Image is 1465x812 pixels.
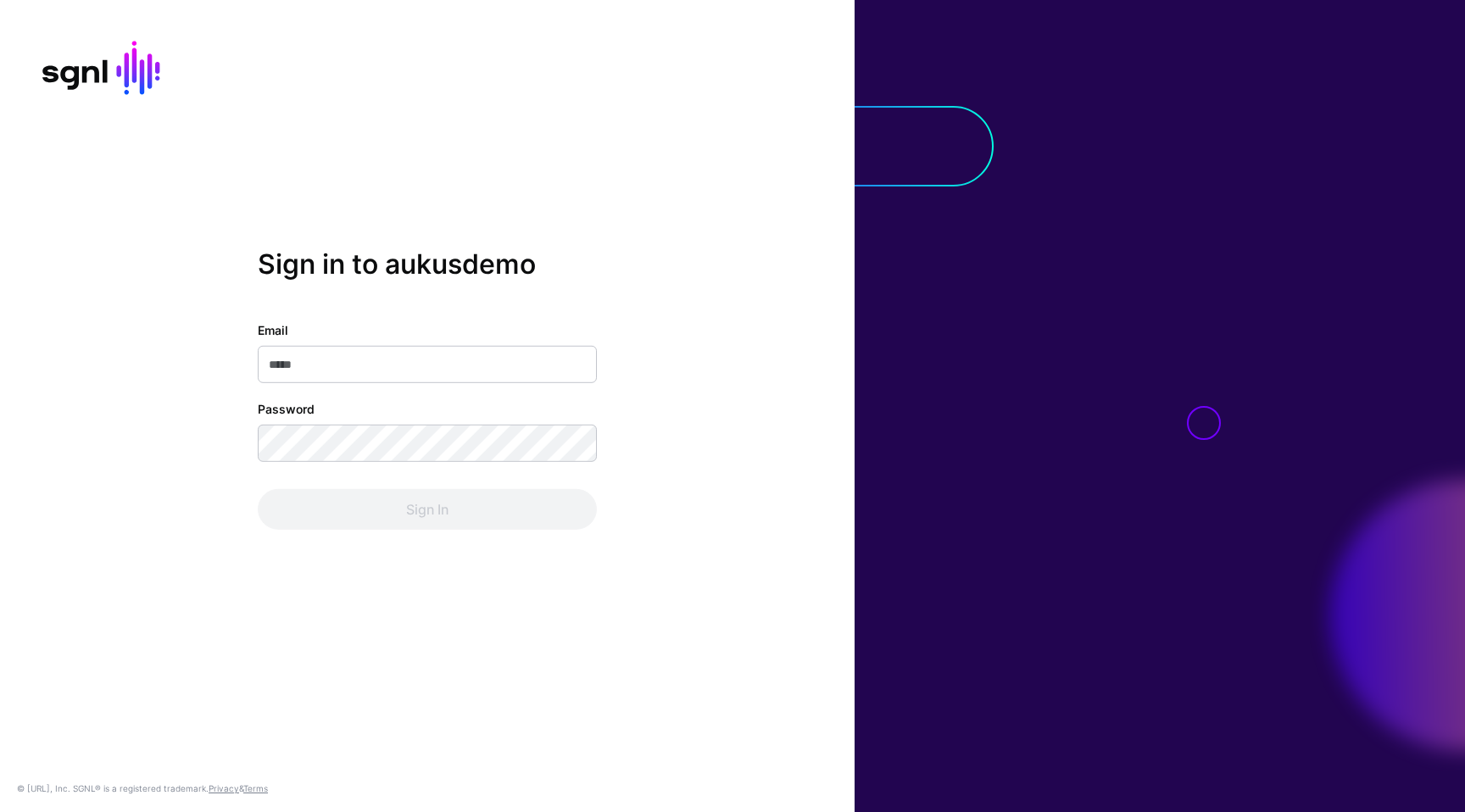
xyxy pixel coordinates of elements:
[258,248,597,281] h2: Sign in to aukusdemo
[258,321,288,339] label: Email
[17,781,268,795] div: © [URL], Inc. SGNL® is a registered trademark. &
[258,400,315,418] label: Password
[209,783,239,793] a: Privacy
[243,783,268,793] a: Terms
